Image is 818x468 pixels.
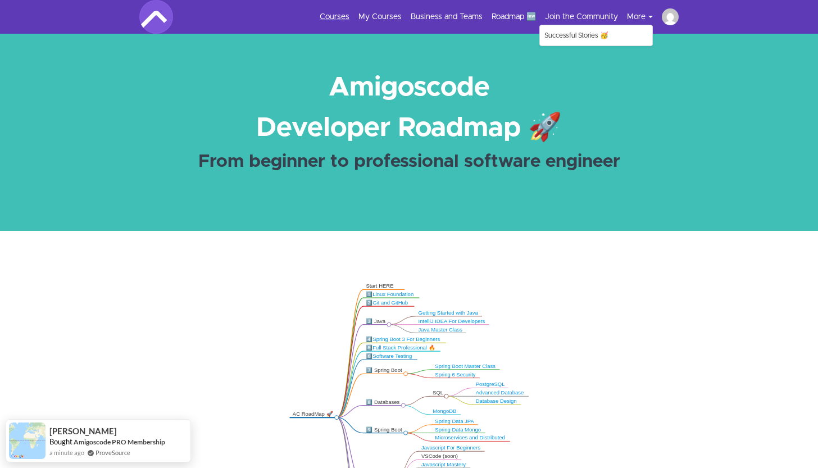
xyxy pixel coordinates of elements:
div: 8️⃣ Databases [366,399,401,406]
a: Spring Data Mongo [435,426,481,432]
a: PostgreSQL [476,381,505,387]
a: Amigoscode PRO Membership [74,438,165,446]
a: Getting Started with Java [419,310,478,316]
button: More [627,11,662,22]
div: Start HERE 👋🏿 [366,283,401,296]
div: 4️⃣ [366,336,443,343]
a: Linux Foundation [372,292,413,297]
div: 9️⃣ Spring Boot [366,426,403,433]
a: Spring Boot Master Class [435,364,496,369]
span: a minute ago [49,448,84,457]
strong: From beginner to professional software engineer [198,153,620,171]
a: Business and Teams [411,11,483,22]
a: Spring Data JPA [435,418,474,424]
a: MongoDB [433,408,456,414]
a: Software Testing [372,353,412,359]
div: 7️⃣ Spring Boot [366,367,403,374]
a: Full Stack Professional 🔥 [372,345,435,351]
a: IntelliJ IDEA For Developers [419,318,485,324]
div: 2️⃣ [366,299,411,306]
a: My Courses [358,11,402,22]
img: provesource social proof notification image [9,422,46,459]
a: Database Design [476,398,517,404]
a: Advanced Database [476,390,524,396]
a: Java Master Class [419,326,462,332]
strong: Amigoscode [329,74,490,101]
span: [PERSON_NAME] [49,426,117,436]
a: Spring Boot 3 For Beginners [372,337,440,342]
a: Roadmap 🆕 [492,11,536,22]
a: Spring 6 Security [435,371,475,377]
strong: Developer Roadmap 🚀 [256,115,562,142]
a: Join the Community [545,11,618,22]
div: AC RoadMap 🚀 [293,411,334,417]
a: ProveSource [96,448,130,457]
div: 5️⃣ [366,344,437,351]
span: Bought [49,437,72,446]
div: 6️⃣ [366,353,413,360]
img: getkobby@icloud.com [662,8,679,25]
a: Javascript Mastery [421,462,466,467]
a: Microservices and Distributed [435,435,505,440]
a: Javascript For Beginners [421,445,480,451]
div: SQL [433,389,444,396]
div: 1️⃣ [366,291,416,298]
a: Courses [320,11,349,22]
div: VSCode (soon) [421,453,458,460]
div: 3️⃣ Java [366,318,386,325]
a: Git and GitHub [372,300,408,306]
a: Successful Stories 🥳 [540,25,652,46]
